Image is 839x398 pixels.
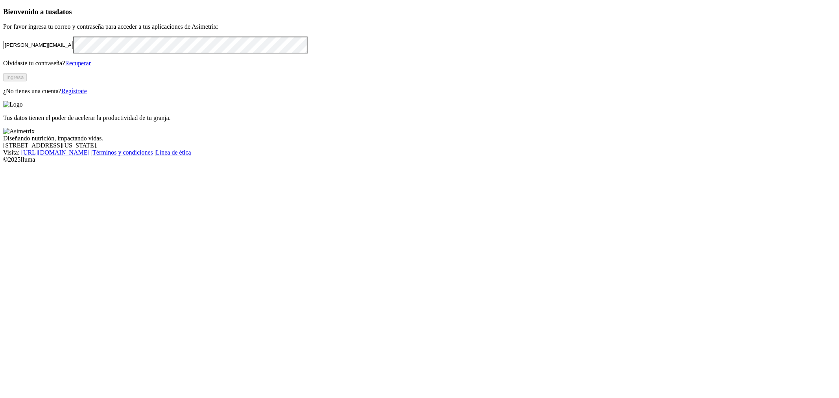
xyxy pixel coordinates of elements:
a: Regístrate [61,88,87,94]
button: Ingresa [3,73,27,81]
img: Logo [3,101,23,108]
span: datos [55,7,72,16]
p: Por favor ingresa tu correo y contraseña para acceder a tus aplicaciones de Asimetrix: [3,23,836,30]
div: [STREET_ADDRESS][US_STATE]. [3,142,836,149]
a: Términos y condiciones [92,149,153,156]
a: Línea de ética [156,149,191,156]
a: [URL][DOMAIN_NAME] [21,149,90,156]
div: Visita : | | [3,149,836,156]
img: Asimetrix [3,128,35,135]
h3: Bienvenido a tus [3,7,836,16]
p: Olvidaste tu contraseña? [3,60,836,67]
div: Diseñando nutrición, impactando vidas. [3,135,836,142]
input: Tu correo [3,41,73,49]
a: Recuperar [65,60,91,66]
div: © 2025 Iluma [3,156,836,163]
p: Tus datos tienen el poder de acelerar la productividad de tu granja. [3,114,836,122]
p: ¿No tienes una cuenta? [3,88,836,95]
